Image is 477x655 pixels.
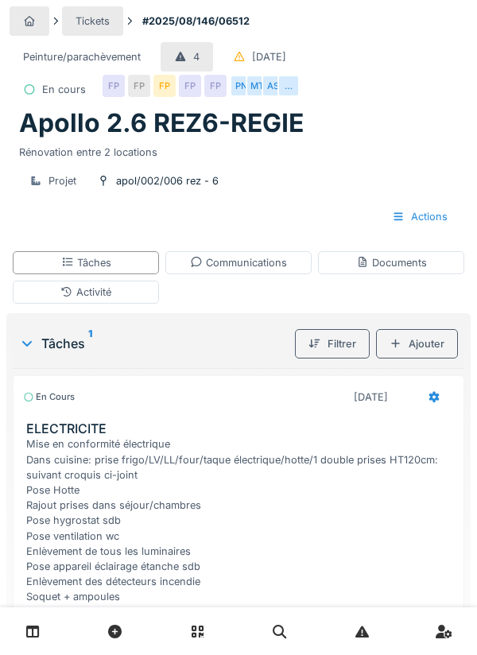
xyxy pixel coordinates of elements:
[246,75,268,97] div: MT
[136,14,256,29] strong: #2025/08/146/06512
[356,255,427,270] div: Documents
[262,75,284,97] div: AS
[116,173,219,188] div: apol/002/006 rez - 6
[76,14,110,29] div: Tickets
[128,75,150,97] div: FP
[26,436,457,619] div: Mise en conformité électrique Dans cuisine: prise frigo/LV/LL/four/taque électrique/hotte/1 doubl...
[295,329,370,359] div: Filtrer
[23,49,141,64] div: Peinture/parachèvement
[179,75,201,97] div: FP
[230,75,252,97] div: PN
[190,255,287,270] div: Communications
[60,285,111,300] div: Activité
[19,138,458,160] div: Rénovation entre 2 locations
[204,75,227,97] div: FP
[48,173,76,188] div: Projet
[252,49,286,64] div: [DATE]
[103,75,125,97] div: FP
[378,202,461,231] div: Actions
[354,390,388,405] div: [DATE]
[88,334,92,353] sup: 1
[42,82,86,97] div: En cours
[376,329,458,359] div: Ajouter
[277,75,300,97] div: …
[23,390,75,404] div: En cours
[61,255,111,270] div: Tâches
[19,334,289,353] div: Tâches
[26,421,457,436] h3: ELECTRICITE
[193,49,200,64] div: 4
[19,108,304,138] h1: Apollo 2.6 REZ6-REGIE
[153,75,176,97] div: FP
